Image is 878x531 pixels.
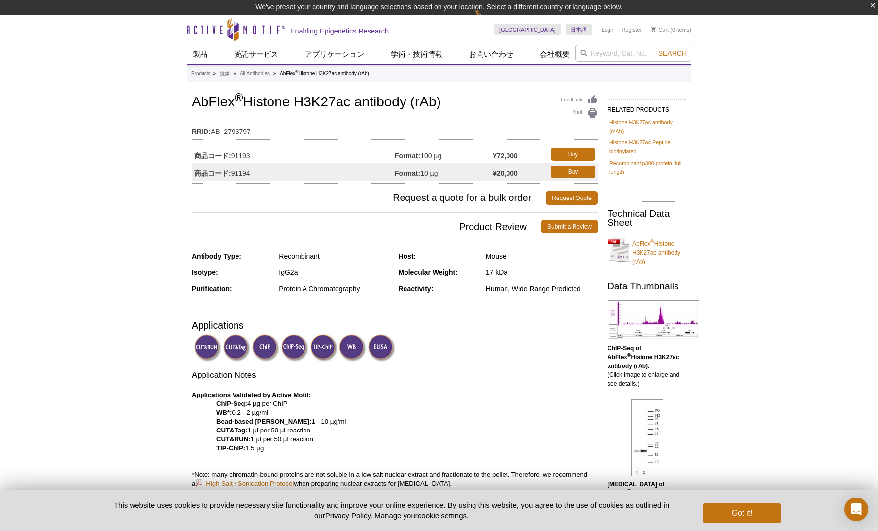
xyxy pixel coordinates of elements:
strong: CUT&Tag: [216,427,247,434]
img: AbFlex<sup>®</sup> Histone H3K27ac antibody (rAb) tested by Western blot. [631,399,663,476]
div: Mouse [486,252,598,261]
b: ChIP-Seq of AbFlex Histone H3K27ac antibody (rAb). [608,345,679,369]
a: Histone H3K27ac Peptide - biotinylated [609,138,684,156]
strong: TIP-ChIP: [216,444,245,452]
img: Your Cart [651,27,656,32]
h2: Data Thumbnails [608,282,686,291]
a: 日本語 [566,24,592,35]
button: Got it! [703,503,781,523]
p: (Click image to enlarge and see details.) [608,480,686,524]
li: » [213,71,216,76]
strong: Reactivity: [399,285,434,293]
a: [GEOGRAPHIC_DATA] [494,24,561,35]
h3: Application Notes [192,369,598,383]
strong: ¥72,000 [493,151,518,160]
li: (0 items) [651,24,691,35]
a: Submit a Review [541,220,598,233]
h2: Technical Data Sheet [608,209,686,227]
input: Keyword, Cat. No. [575,45,691,62]
div: Protein A Chromatography [279,284,391,293]
b: Applications Validated by Active Motif: [192,391,311,398]
a: Feedback [561,95,598,105]
a: Cart [651,26,669,33]
a: アプリケーション [299,45,370,64]
span: Product Review [192,220,541,233]
a: 製品 [187,45,213,64]
a: お問い合わせ [463,45,519,64]
img: AbFlex<sup>®</sup> Histone H3K27ac antibody (rAb) tested by ChIP-Seq. [608,300,699,340]
img: CUT&RUN Validated [194,334,221,362]
img: ChIP-Seq Validated [281,334,308,362]
a: AbFlex®Histone H3K27ac antibody (rAb) [608,233,686,266]
sup: ® [650,239,654,244]
a: 抗体 [220,69,230,78]
a: Recombinant p300 protein, full length [609,159,684,176]
sup: ® [627,352,631,358]
strong: CUT&RUN: [216,435,251,443]
p: This website uses cookies to provide necessary site functionality and improve your online experie... [97,500,686,521]
strong: Bead-based [PERSON_NAME]: [216,418,311,425]
div: 17 kDa [486,268,598,277]
img: Change Here [474,7,501,31]
strong: Format: [395,151,420,160]
a: Print [561,108,598,119]
strong: Antibody Type: [192,252,241,260]
a: 学術・技術情報 [385,45,448,64]
li: | [617,24,619,35]
td: 100 µg [395,145,493,163]
div: Recombinant [279,252,391,261]
strong: ¥20,000 [493,169,518,178]
p: 4 µg per ChIP 0.2 - 2 µg/ml 1 - 10 µg/ml 1 µl per 50 µl reaction 1 µl per 50 µl reaction 1.5 µg *... [192,391,598,506]
img: TIP-ChIP Validated [310,334,338,362]
a: Buy [551,148,595,161]
span: Request a quote for a bulk order [192,191,546,205]
li: » [273,71,276,76]
a: Products [191,69,210,78]
a: High Salt / Sonication Protocol [195,479,294,488]
strong: Format: [395,169,420,178]
strong: Molecular Weight: [399,268,458,276]
a: Login [602,26,615,33]
img: Western Blot Validated [339,334,366,362]
li: AbFlex Histone H3K27ac antibody (rAb) [280,71,369,76]
strong: 商品コード: [194,151,231,160]
h2: Enabling Epigenetics Research [290,27,389,35]
span: Search [658,49,687,57]
button: Search [655,49,690,58]
button: cookie settings [418,511,467,520]
a: Register [621,26,642,33]
a: All Antibodies [240,69,270,78]
td: 91194 [192,163,395,181]
div: Human, Wide Range Predicted [486,284,598,293]
strong: Purification: [192,285,232,293]
a: 受託サービス [228,45,284,64]
strong: 商品コード: [194,169,231,178]
a: Request Quote [546,191,598,205]
p: (Click image to enlarge and see details.) [608,344,686,388]
a: Histone H3K27ac antibody (mAb) [609,118,684,135]
div: IgG2a [279,268,391,277]
img: ChIP Validated [252,334,279,362]
h3: Applications [192,318,598,332]
td: 10 µg [395,163,493,181]
img: Enzyme-linked Immunosorbent Assay Validated [368,334,395,362]
sup: ® [235,91,243,104]
b: [MEDICAL_DATA] of AbFlex Histone H3K27ac antibody (rAb). [608,481,679,505]
strong: ChIP-Seq: [216,400,247,407]
h1: AbFlex Histone H3K27ac antibody (rAb) [192,95,598,111]
h2: RELATED PRODUCTS [608,99,686,116]
td: AB_2793797 [192,121,598,137]
li: » [234,71,236,76]
sup: ® [627,488,631,494]
strong: Host: [399,252,416,260]
sup: ® [295,69,298,74]
a: 会社概要 [534,45,575,64]
strong: RRID: [192,127,211,136]
img: CUT&Tag Validated [223,334,250,362]
a: Privacy Policy [325,511,371,520]
td: 91193 [192,145,395,163]
strong: Isotype: [192,268,218,276]
div: Open Intercom Messenger [844,498,868,521]
a: Buy [551,166,595,178]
